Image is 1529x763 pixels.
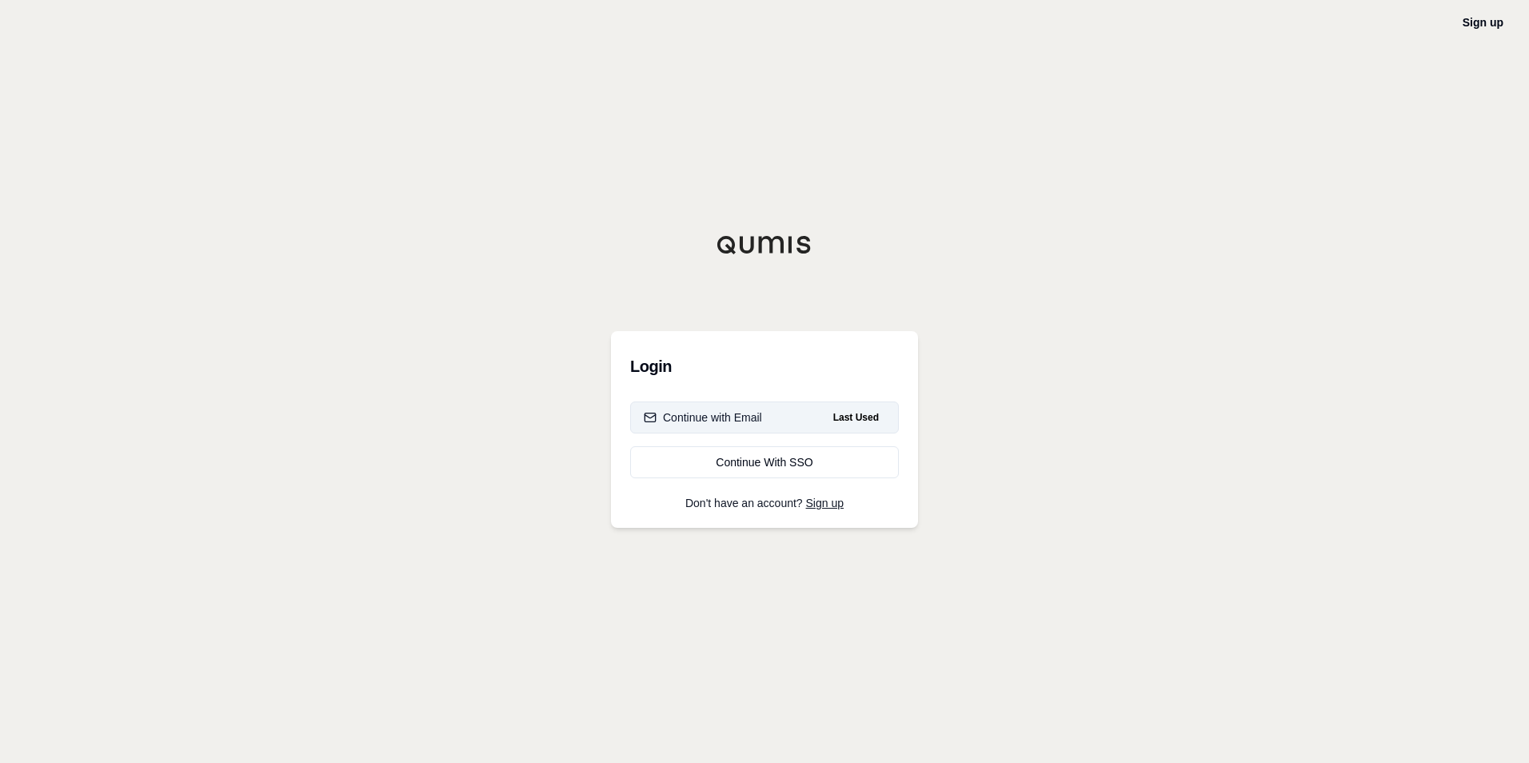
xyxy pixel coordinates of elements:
[630,401,899,433] button: Continue with EmailLast Used
[827,408,885,427] span: Last Used
[630,350,899,382] h3: Login
[644,409,762,425] div: Continue with Email
[806,497,844,509] a: Sign up
[1463,16,1503,29] a: Sign up
[644,454,885,470] div: Continue With SSO
[717,235,812,254] img: Qumis
[630,497,899,509] p: Don't have an account?
[630,446,899,478] a: Continue With SSO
